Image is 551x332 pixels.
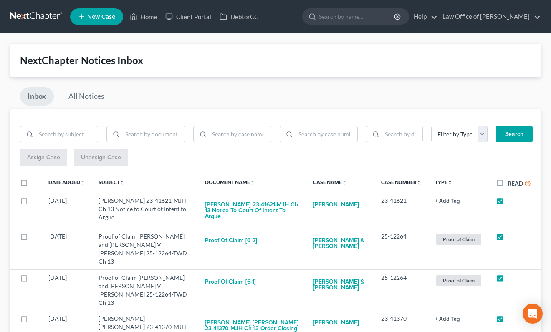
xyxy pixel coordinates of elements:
[438,9,541,24] a: Law Office of [PERSON_NAME]
[435,232,483,246] a: Proof of Claim
[99,179,125,185] a: Subjectunfold_more
[209,126,271,142] input: Search by case name
[523,304,543,324] div: Open Intercom Messenger
[250,180,255,185] i: unfold_more
[435,274,483,287] a: Proof of Claim
[436,234,481,245] span: Proof of Claim
[92,270,198,311] td: Proof of Claim [PERSON_NAME] and [PERSON_NAME] Vi [PERSON_NAME] 25-12264-TWD Ch 13
[205,179,255,185] a: Document Nameunfold_more
[205,274,256,290] button: Proof of Claim [6-1]
[92,193,198,229] td: [PERSON_NAME] 23-41621-MJH Ch 13 Notice to Court of Intent to Argue
[313,274,368,296] a: [PERSON_NAME] & [PERSON_NAME]
[120,180,125,185] i: unfold_more
[20,54,531,67] div: NextChapter Notices Inbox
[92,229,198,269] td: Proof of Claim [PERSON_NAME] and [PERSON_NAME] Vi [PERSON_NAME] 25-12264-TWD Ch 13
[313,232,368,255] a: [PERSON_NAME] & [PERSON_NAME]
[417,180,422,185] i: unfold_more
[382,126,422,142] input: Search by date
[496,126,533,143] button: Search
[126,9,161,24] a: Home
[42,229,92,269] td: [DATE]
[42,270,92,311] td: [DATE]
[374,193,428,229] td: 23-41621
[342,180,347,185] i: unfold_more
[61,87,112,106] a: All Notices
[374,270,428,311] td: 25-12264
[374,229,428,269] td: 25-12264
[435,179,452,185] a: Typeunfold_more
[48,179,85,185] a: Date Addedunfold_more
[296,126,357,142] input: Search by case number
[87,14,115,20] span: New Case
[319,9,395,24] input: Search by name...
[313,196,359,213] a: [PERSON_NAME]
[313,179,347,185] a: Case Nameunfold_more
[435,199,460,204] button: + Add Tag
[313,314,359,331] a: [PERSON_NAME]
[409,9,437,24] a: Help
[435,314,483,323] a: + Add Tag
[436,275,481,286] span: Proof of Claim
[447,180,452,185] i: unfold_more
[205,232,257,249] button: Proof of Claim [6-2]
[215,9,263,24] a: DebtorCC
[80,180,85,185] i: unfold_more
[161,9,215,24] a: Client Portal
[435,196,483,205] a: + Add Tag
[20,87,54,106] a: Inbox
[122,126,184,142] input: Search by document name
[36,126,98,142] input: Search by subject
[508,179,523,188] label: Read
[381,179,422,185] a: Case Numberunfold_more
[42,193,92,229] td: [DATE]
[205,196,300,225] button: [PERSON_NAME] 23-41621-MJH Ch 13 Notice to Court of Intent to Argue
[435,317,460,322] button: + Add Tag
